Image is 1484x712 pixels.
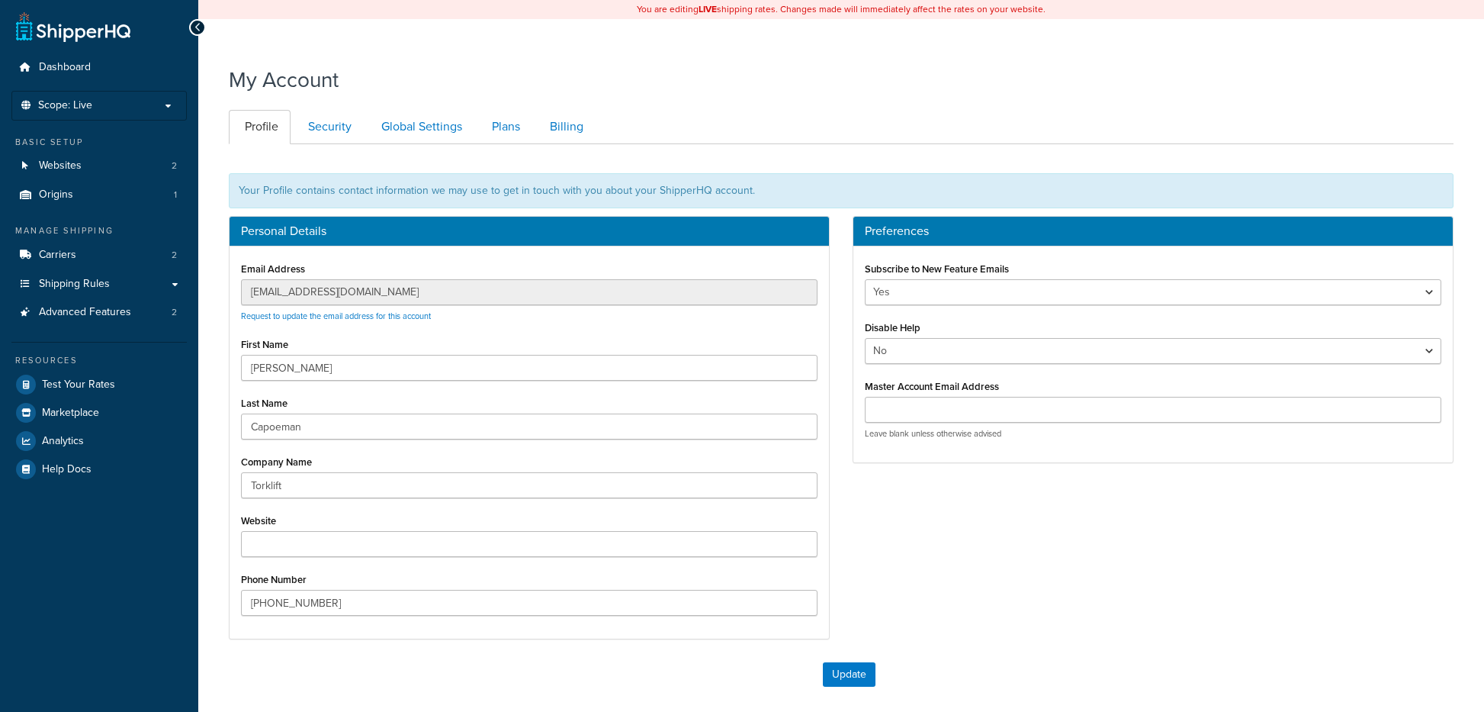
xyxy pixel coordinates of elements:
label: Disable Help [865,322,920,333]
p: Leave blank unless otherwise advised [865,428,1441,440]
label: Website [241,515,276,527]
span: 2 [172,249,177,262]
a: Request to update the email address for this account [241,310,431,322]
label: Company Name [241,456,312,468]
a: Websites 2 [11,152,187,180]
div: Your Profile contains contact information we may use to get in touch with you about your ShipperH... [229,173,1453,208]
label: First Name [241,339,288,350]
a: Analytics [11,427,187,455]
button: Update [823,662,875,687]
li: Advanced Features [11,298,187,327]
a: Dashboard [11,53,187,82]
li: Websites [11,152,187,180]
a: Marketplace [11,399,187,427]
a: Global Settings [365,110,474,144]
span: Analytics [42,435,84,448]
div: Basic Setup [11,136,187,149]
span: Origins [39,188,73,201]
a: Carriers 2 [11,241,187,269]
span: Carriers [39,249,76,262]
span: Marketplace [42,407,99,420]
h3: Personal Details [241,224,817,238]
span: 2 [172,306,177,319]
a: Origins 1 [11,181,187,209]
a: Profile [229,110,291,144]
b: LIVE [699,2,717,16]
li: Origins [11,181,187,209]
span: Dashboard [39,61,91,74]
h1: My Account [229,65,339,95]
span: Help Docs [42,463,92,476]
li: Carriers [11,241,187,269]
label: Phone Number [241,574,307,585]
span: Websites [39,159,82,172]
span: 1 [174,188,177,201]
a: Billing [534,110,596,144]
span: 2 [172,159,177,172]
a: Advanced Features 2 [11,298,187,327]
span: Scope: Live [38,99,92,112]
a: ShipperHQ Home [16,11,130,42]
a: Help Docs [11,456,187,483]
span: Advanced Features [39,306,131,319]
label: Last Name [241,398,287,409]
a: Security [292,110,364,144]
label: Master Account Email Address [865,381,999,392]
div: Manage Shipping [11,224,187,237]
span: Shipping Rules [39,278,110,291]
a: Test Your Rates [11,371,187,398]
label: Email Address [241,263,305,275]
a: Plans [476,110,532,144]
h3: Preferences [865,224,1441,238]
label: Subscribe to New Feature Emails [865,263,1009,275]
span: Test Your Rates [42,379,115,391]
div: Resources [11,354,187,367]
a: Shipping Rules [11,270,187,298]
